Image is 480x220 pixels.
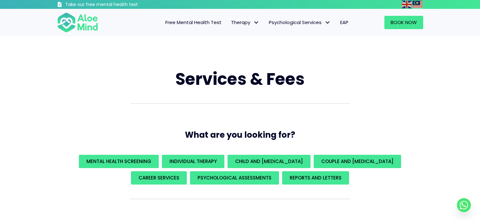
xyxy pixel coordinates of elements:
[457,198,471,212] a: Whatsapp
[412,1,423,8] img: ms
[235,158,303,165] span: Child and [MEDICAL_DATA]
[169,158,217,165] span: Individual Therapy
[161,16,226,29] a: Free Mental Health Test
[139,174,179,181] span: Career Services
[106,16,353,29] nav: Menu
[190,171,279,185] a: Psychological assessments
[264,16,335,29] a: Psychological ServicesPsychological Services: submenu
[321,158,394,165] span: Couple and [MEDICAL_DATA]
[290,174,341,181] span: REPORTS AND LETTERS
[323,18,332,27] span: Psychological Services: submenu
[314,155,401,168] a: Couple and [MEDICAL_DATA]
[269,19,331,26] span: Psychological Services
[402,1,412,8] img: en
[402,1,412,8] a: English
[57,12,98,33] img: Aloe mind Logo
[165,19,222,26] span: Free Mental Health Test
[198,174,271,181] span: Psychological assessments
[391,19,417,26] span: Book Now
[162,155,224,168] a: Individual Therapy
[335,16,353,29] a: EAP
[231,19,259,26] span: Therapy
[228,155,311,168] a: Child and [MEDICAL_DATA]
[384,16,423,29] a: Book Now
[57,153,423,186] div: What are you looking for?
[340,19,348,26] span: EAP
[131,171,187,185] a: Career Services
[79,155,159,168] a: Mental Health Screening
[175,67,305,91] span: Services & Fees
[412,1,423,8] a: Malay
[57,2,172,9] a: Take our free mental health test
[252,18,261,27] span: Therapy: submenu
[86,158,151,165] span: Mental Health Screening
[226,16,264,29] a: TherapyTherapy: submenu
[65,2,172,8] h3: Take our free mental health test
[185,129,295,141] span: What are you looking for?
[282,171,349,185] a: REPORTS AND LETTERS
